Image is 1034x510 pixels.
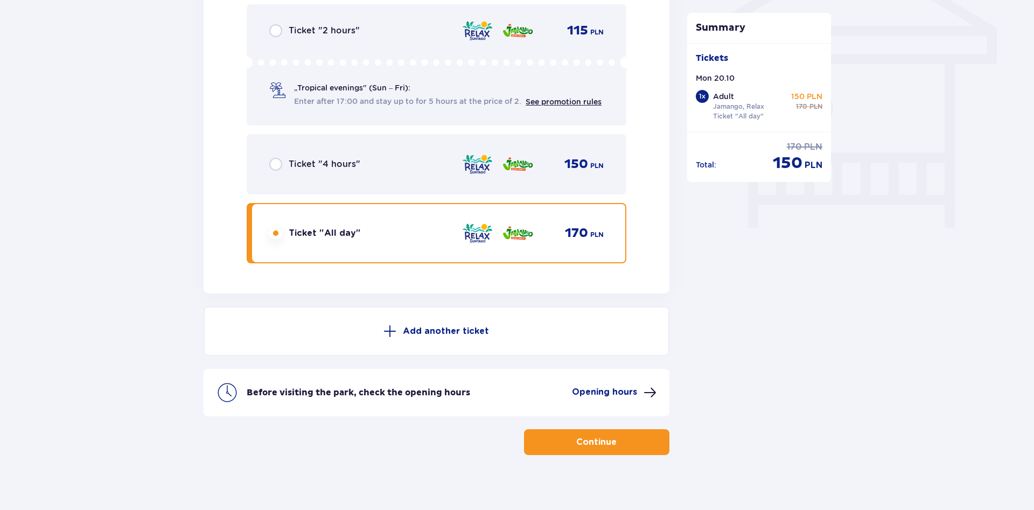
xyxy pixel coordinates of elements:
p: Adult [713,91,734,102]
p: „Tropical evenings" (Sun – Fri): [294,82,410,93]
p: Ticket "All day" [713,111,764,121]
p: Mon 20.10 [696,73,735,83]
img: zone logo [502,19,534,42]
p: Summary [687,22,832,34]
a: See promotion rules [526,97,602,106]
p: Before visiting the park, check the opening hours [247,387,470,399]
p: PLN [805,159,822,171]
p: PLN [590,161,604,171]
img: zone logo [462,222,493,244]
p: Opening hours [572,386,637,398]
p: PLN [590,230,604,240]
p: PLN [809,102,822,111]
button: Add another ticket [204,306,669,356]
p: Add another ticket [403,325,489,337]
p: 170 [796,102,807,111]
img: zone logo [502,222,534,244]
p: PLN [590,27,604,37]
p: Ticket "All day" [289,227,361,239]
p: Tickets [696,52,728,64]
img: zone logo [462,19,493,42]
button: Opening hours [572,386,656,399]
img: zone logo [462,153,493,176]
img: clock icon [216,382,238,403]
p: Ticket "2 hours" [289,25,360,37]
p: Jamango, Relax [713,102,764,111]
p: Continue [576,436,617,448]
span: Enter after 17:00 and stay up to for 5 hours at the price of 2. [294,96,521,107]
p: 150 [773,153,802,173]
div: 1 x [696,90,709,103]
button: Continue [524,429,669,455]
p: PLN [804,141,822,153]
p: 150 [564,156,588,172]
p: Total : [696,159,716,170]
p: 170 [565,225,588,241]
p: 115 [567,23,588,39]
img: zone logo [502,153,534,176]
p: 170 [787,141,802,153]
p: Ticket "4 hours" [289,158,360,170]
p: 150 PLN [791,91,822,102]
